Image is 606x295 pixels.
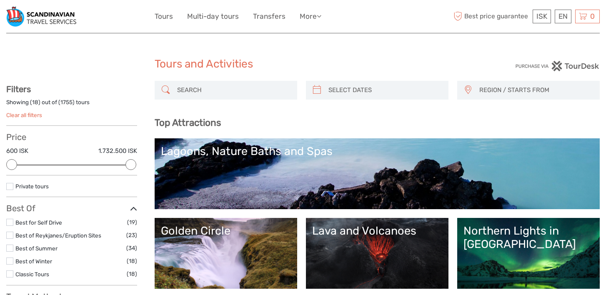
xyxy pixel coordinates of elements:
a: Clear all filters [6,112,42,118]
a: Best of Summer [15,245,58,252]
a: Transfers [253,10,285,22]
button: REGION / STARTS FROM [476,83,596,97]
a: Lava and Volcanoes [312,224,442,282]
div: EN [555,10,571,23]
span: (34) [126,243,137,253]
label: 18 [32,98,38,106]
a: Best of Reykjanes/Eruption Sites [15,232,101,239]
a: Classic Tours [15,271,49,277]
a: Best of Winter [15,258,52,265]
a: Golden Circle [161,224,291,282]
div: Lagoons, Nature Baths and Spas [161,145,593,158]
span: Best price guarantee [451,10,531,23]
strong: Filters [6,84,31,94]
a: Lagoons, Nature Baths and Spas [161,145,593,203]
label: 600 ISK [6,147,28,155]
a: Northern Lights in [GEOGRAPHIC_DATA] [463,224,593,282]
span: (18) [127,269,137,279]
b: Top Attractions [155,117,221,128]
div: Northern Lights in [GEOGRAPHIC_DATA] [463,224,593,251]
input: SELECT DATES [325,83,444,97]
h3: Price [6,132,137,142]
span: (18) [127,256,137,266]
img: PurchaseViaTourDesk.png [515,61,600,71]
img: Scandinavian Travel [6,6,76,27]
span: ISK [536,12,547,20]
div: Showing ( ) out of ( ) tours [6,98,137,111]
a: Multi-day tours [187,10,239,22]
label: 1.732.500 ISK [98,147,137,155]
h1: Tours and Activities [155,57,451,71]
button: Open LiveChat chat widget [96,13,106,23]
a: Private tours [15,183,49,190]
span: (19) [127,217,137,227]
label: 1755 [60,98,73,106]
input: SEARCH [174,83,293,97]
div: Lava and Volcanoes [312,224,442,237]
div: Golden Circle [161,224,291,237]
span: 0 [589,12,596,20]
span: (23) [126,230,137,240]
a: Best for Self Drive [15,219,62,226]
a: More [300,10,321,22]
h3: Best Of [6,203,137,213]
a: Tours [155,10,173,22]
p: We're away right now. Please check back later! [12,15,94,21]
